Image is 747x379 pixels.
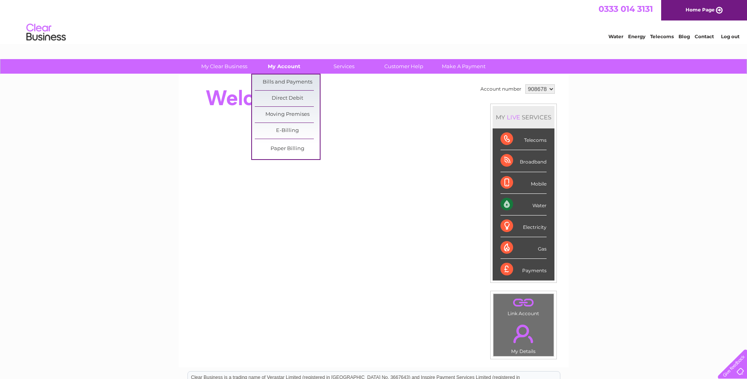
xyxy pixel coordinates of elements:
[500,237,547,259] div: Gas
[495,320,552,347] a: .
[252,59,317,74] a: My Account
[255,91,320,106] a: Direct Debit
[500,128,547,150] div: Telecoms
[495,296,552,310] a: .
[493,106,554,128] div: MY SERVICES
[650,33,674,39] a: Telecoms
[255,141,320,157] a: Paper Billing
[188,4,560,38] div: Clear Business is a trading name of Verastar Limited (registered in [GEOGRAPHIC_DATA] No. 3667643...
[500,150,547,172] div: Broadband
[500,194,547,216] div: Water
[493,318,554,357] td: My Details
[311,59,376,74] a: Services
[255,107,320,123] a: Moving Premises
[505,113,522,121] div: LIVE
[721,33,740,39] a: Log out
[255,123,320,139] a: E-Billing
[26,20,66,45] img: logo.png
[628,33,645,39] a: Energy
[192,59,257,74] a: My Clear Business
[678,33,690,39] a: Blog
[500,259,547,280] div: Payments
[431,59,496,74] a: Make A Payment
[493,294,554,318] td: Link Account
[695,33,714,39] a: Contact
[608,33,623,39] a: Water
[500,172,547,194] div: Mobile
[371,59,436,74] a: Customer Help
[478,82,523,96] td: Account number
[255,74,320,90] a: Bills and Payments
[599,4,653,14] a: 0333 014 3131
[500,216,547,237] div: Electricity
